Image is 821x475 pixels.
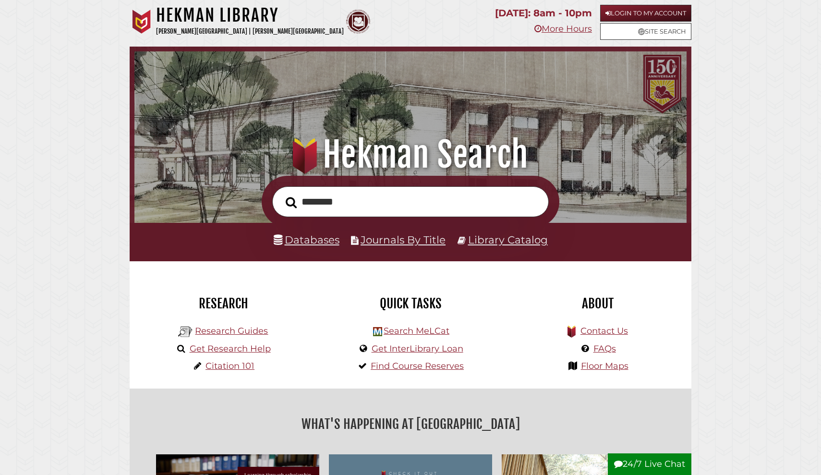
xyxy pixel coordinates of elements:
a: Search MeLCat [384,326,449,336]
a: Research Guides [195,326,268,336]
i: Search [286,196,297,208]
img: Calvin University [130,10,154,34]
img: Calvin Theological Seminary [346,10,370,34]
a: Get Research Help [190,343,271,354]
p: [DATE]: 8am - 10pm [495,5,592,22]
button: Search [281,194,302,211]
h2: Quick Tasks [324,295,497,312]
a: Get InterLibrary Loan [372,343,463,354]
a: Contact Us [580,326,628,336]
a: Floor Maps [581,361,628,371]
a: FAQs [593,343,616,354]
a: Journals By Title [361,233,446,246]
a: Citation 101 [205,361,254,371]
h2: Research [137,295,310,312]
h2: About [511,295,684,312]
p: [PERSON_NAME][GEOGRAPHIC_DATA] | [PERSON_NAME][GEOGRAPHIC_DATA] [156,26,344,37]
img: Hekman Library Logo [178,325,193,339]
a: Find Course Reserves [371,361,464,371]
h2: What's Happening at [GEOGRAPHIC_DATA] [137,413,684,435]
a: More Hours [534,24,592,34]
h1: Hekman Search [147,134,675,176]
a: Site Search [600,23,691,40]
h1: Hekman Library [156,5,344,26]
img: Hekman Library Logo [373,327,382,336]
a: Library Catalog [468,233,548,246]
a: Login to My Account [600,5,691,22]
a: Databases [274,233,339,246]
